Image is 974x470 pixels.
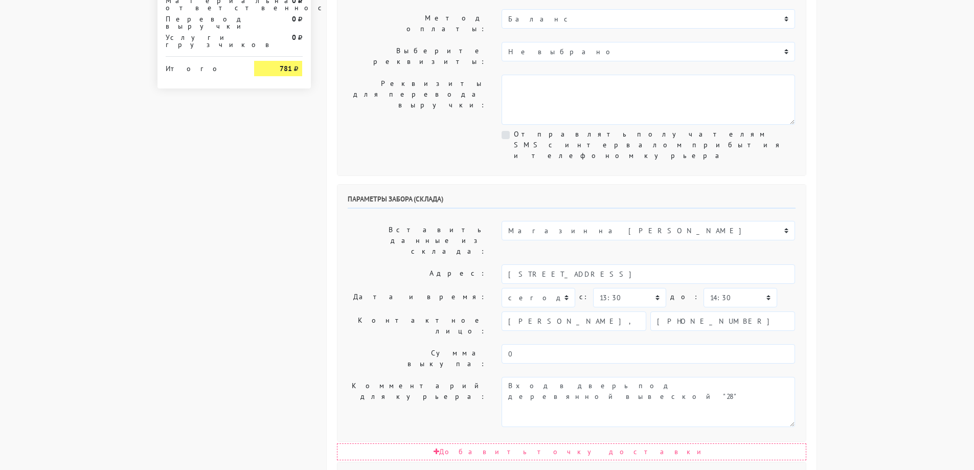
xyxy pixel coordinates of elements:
[579,288,589,306] label: c:
[514,129,795,161] label: Отправлять получателям SMS с интервалом прибытия и телефоном курьера
[340,221,494,260] label: Вставить данные из склада:
[340,344,494,373] label: Сумма выкупа:
[158,34,247,48] div: Услуги грузчиков
[650,311,795,331] input: Телефон
[340,288,494,307] label: Дата и время:
[340,75,494,125] label: Реквизиты для перевода выручки:
[340,264,494,284] label: Адрес:
[166,61,239,72] div: Итого
[340,42,494,71] label: Выберите реквизиты:
[340,9,494,38] label: Метод оплаты:
[340,311,494,340] label: Контактное лицо:
[502,377,795,427] textarea: Вход в дверь под деревянной вывеской "28"
[337,443,806,460] div: Добавить точку доставки
[348,195,796,209] h6: Параметры забора (склада)
[280,64,292,73] strong: 781
[158,15,247,30] div: Перевод выручки
[292,14,296,24] strong: 0
[502,311,646,331] input: Имя
[292,33,296,42] strong: 0
[340,377,494,427] label: Комментарий для курьера:
[670,288,699,306] label: до:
